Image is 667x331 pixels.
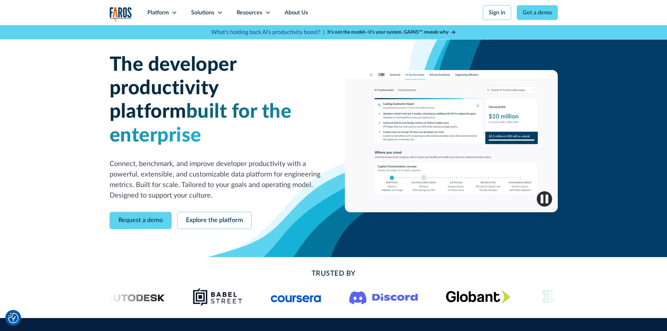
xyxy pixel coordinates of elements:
a: Explore the platform [177,212,252,229]
img: Revisit consent button [8,313,19,323]
p: What's holding back AI's productivity boost? | [211,28,325,36]
a: home [110,7,132,21]
a: It’s not the model—it’s your system. GAINS™ reveals why [327,29,456,36]
h2: Trusted By [166,268,502,279]
a: Sign in [483,5,511,20]
h1: The developer productivity platform [110,53,322,147]
img: Logo of the online learning platform Coursera. [271,291,321,303]
img: Logo of the analytics and reporting company Faros. [110,7,132,21]
strong: It’s not the model—it’s your system. GAINS™ reveals why [327,30,449,35]
div: Resources [237,8,262,17]
img: Globant's logo [446,290,510,303]
a: Request a demo [110,212,172,229]
img: Babel Street logo png [193,287,243,307]
div: Solutions [191,8,214,17]
button: Cookie Settings [8,313,19,323]
a: Get a demo [517,5,558,20]
span: built for the enterprise [110,102,292,145]
p: Connect, benchmark, and improve developer productivity with a powerful, extensible, and customiza... [110,159,322,201]
div: Platform [147,8,169,17]
img: Logo of the communication platform Discord. [349,290,418,304]
img: Pause video [537,191,552,207]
